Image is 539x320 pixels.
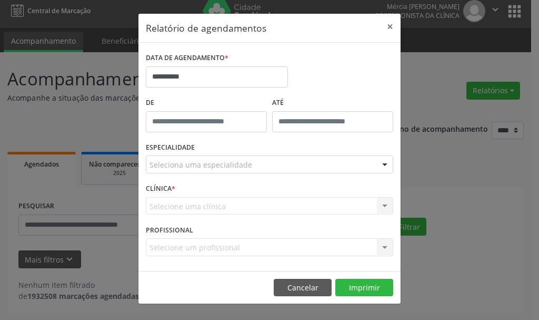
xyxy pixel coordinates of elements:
[274,279,332,297] button: Cancelar
[146,95,267,111] label: De
[146,222,193,238] label: PROFISSIONAL
[335,279,393,297] button: Imprimir
[146,181,175,197] label: CLÍNICA
[146,21,266,35] h5: Relatório de agendamentos
[146,140,195,156] label: ESPECIALIDADE
[146,50,228,66] label: DATA DE AGENDAMENTO
[149,159,252,170] span: Seleciona uma especialidade
[380,14,401,40] button: Close
[272,95,393,111] label: ATÉ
